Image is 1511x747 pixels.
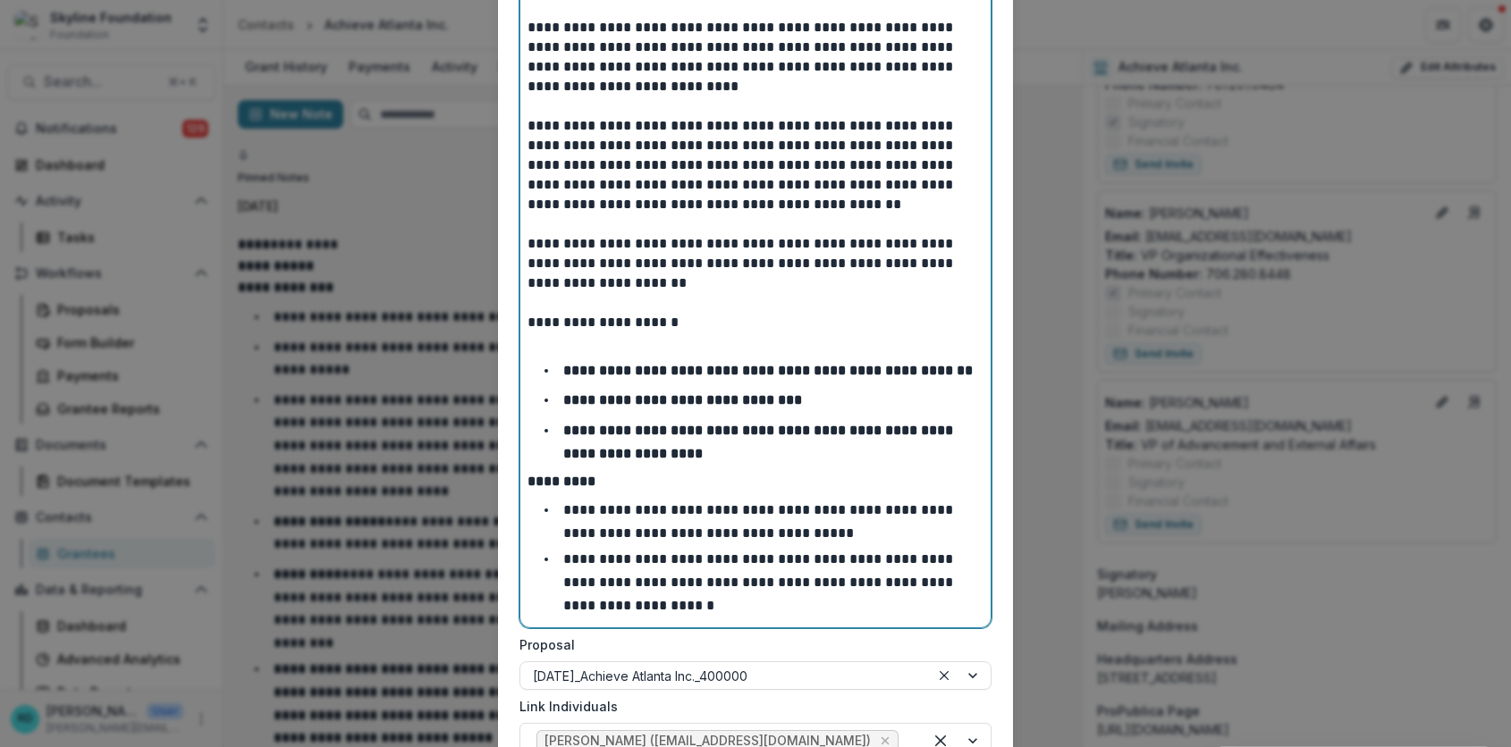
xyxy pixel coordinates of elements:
label: Link Individuals [519,697,981,716]
div: Clear selected options [933,665,955,686]
label: Proposal [519,635,981,654]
